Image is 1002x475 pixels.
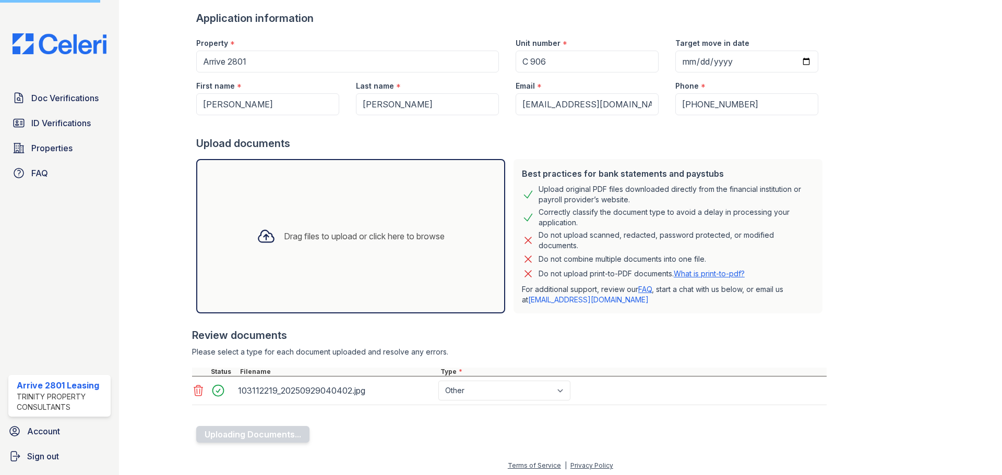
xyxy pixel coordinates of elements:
div: Please select a type for each document uploaded and resolve any errors. [192,347,827,357]
div: Type [438,368,827,376]
span: Account [27,425,60,437]
span: Doc Verifications [31,92,99,104]
div: | [565,461,567,469]
div: Trinity Property Consultants [17,392,106,412]
div: Arrive 2801 Leasing [17,379,106,392]
label: Unit number [516,38,560,48]
div: Upload documents [196,136,827,151]
a: Account [4,421,115,442]
div: Review documents [192,328,827,343]
a: Properties [8,138,111,159]
span: FAQ [31,167,48,179]
a: [EMAIL_ADDRESS][DOMAIN_NAME] [528,295,649,304]
p: Do not upload print-to-PDF documents. [539,269,745,279]
div: Upload original PDF files downloaded directly from the financial institution or payroll provider’... [539,184,814,205]
button: Uploading Documents... [196,426,309,443]
label: Last name [356,81,394,91]
img: CE_Logo_Blue-a8612792a0a2168367f1c8372b55b34899dd931a85d93a1a3d3e32e68fde9ad4.png [4,33,115,54]
div: Application information [196,11,827,26]
a: What is print-to-pdf? [674,269,745,278]
div: Do not combine multiple documents into one file. [539,253,706,265]
span: Properties [31,142,73,154]
div: Status [209,368,238,376]
p: For additional support, review our , start a chat with us below, or email us at [522,284,814,305]
a: Sign out [4,446,115,467]
div: Correctly classify the document type to avoid a delay in processing your application. [539,207,814,228]
div: 103112219_20250929040402.jpg [238,382,434,399]
span: ID Verifications [31,117,91,129]
a: Terms of Service [508,461,561,469]
label: First name [196,81,235,91]
a: Privacy Policy [570,461,613,469]
div: Drag files to upload or click here to browse [284,230,445,242]
div: Best practices for bank statements and paystubs [522,167,814,180]
label: Property [196,38,228,48]
label: Email [516,81,535,91]
a: FAQ [638,285,652,294]
a: ID Verifications [8,113,111,133]
a: FAQ [8,163,111,184]
div: Filename [238,368,438,376]
label: Target move in date [675,38,749,48]
a: Doc Verifications [8,88,111,108]
span: Sign out [27,450,59,462]
label: Phone [675,81,699,91]
div: Do not upload scanned, redacted, password protected, or modified documents. [539,230,814,251]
